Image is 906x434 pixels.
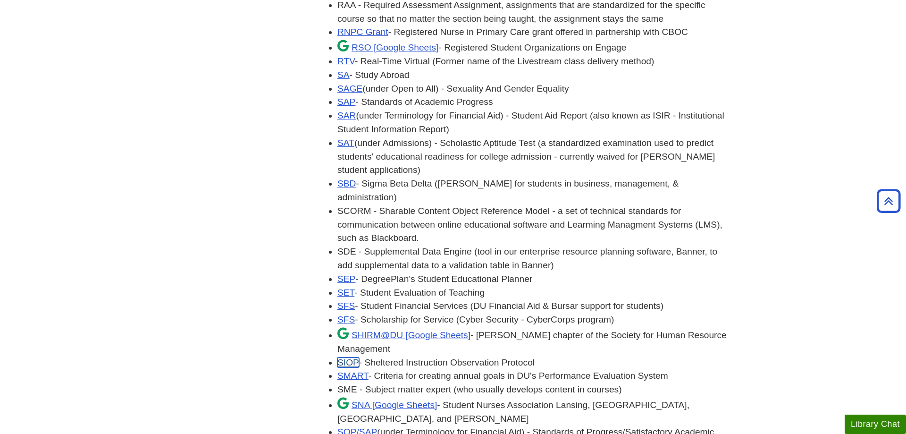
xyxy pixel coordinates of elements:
[337,56,355,66] a: RTV
[337,97,355,107] a: SAP
[337,68,729,82] li: - Study Abroad
[337,70,350,80] a: SA
[337,177,729,204] li: - Sigma Beta Delta ([PERSON_NAME] for students in business, management, & administration)
[337,138,354,148] a: SAT
[337,397,729,426] li: - Student Nurses Association Lansing, [GEOGRAPHIC_DATA], [GEOGRAPHIC_DATA], and [PERSON_NAME]
[337,272,729,286] li: - DegreePlan's Student Educational Planner
[337,274,355,284] a: SEP
[337,109,729,136] li: (under Terminology for Financial Aid) - Student Aid Report (also known as ISIR - Institutional St...
[337,357,359,367] a: SIOP
[337,301,355,311] a: SFS
[337,179,356,188] a: SBD
[337,111,356,120] a: SAR
[337,136,729,177] li: (under Admissions) - Scholastic Aptitude Test (a standardized examination used to predict student...
[873,195,904,207] a: Back to Top
[337,82,729,96] li: (under Open to All) - Sexuality And Gender Equality
[337,43,439,52] a: RSO
[337,369,729,383] li: - Criteria for creating annual goals in DU's Performance Evaluation System
[337,55,729,68] li: - Real-Time Virtual (Former name of the Livestream class delivery method)
[337,383,729,397] li: SME - Subject matter expert (who usually develops content in courses)
[337,245,729,272] li: SDE - Supplemental Data Engine (tool in our enterprise resource planning software, Banner, to add...
[337,371,369,381] a: SMART
[337,327,729,356] li: - [PERSON_NAME] chapter of the Society for Human Resource Management
[337,400,437,410] a: SNA
[337,288,354,298] a: SET
[337,330,470,340] a: SHIRM@DU
[337,313,729,327] li: - Scholarship for Service (Cyber Security - CyberCorps program)
[337,286,729,300] li: - Student Evaluation of Teaching
[337,95,729,109] li: - Standards of Academic Progress
[845,415,906,434] button: Library Chat
[337,26,729,39] li: - Registered Nurse in Primary Care grant offered in partnership with CBOC
[337,315,355,324] a: SFS
[337,204,729,245] li: SCORM - Sharable Content Object Reference Model - a set of technical standards for communication ...
[337,299,729,313] li: - Student Financial Services (DU Financial Aid & Bursar support for students)
[337,27,388,37] a: RNPC Grant
[337,39,729,55] li: - Registered Student Organizations on Engage
[337,84,362,94] a: SAGE
[337,356,729,370] li: - Sheltered Instruction Observation Protocol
